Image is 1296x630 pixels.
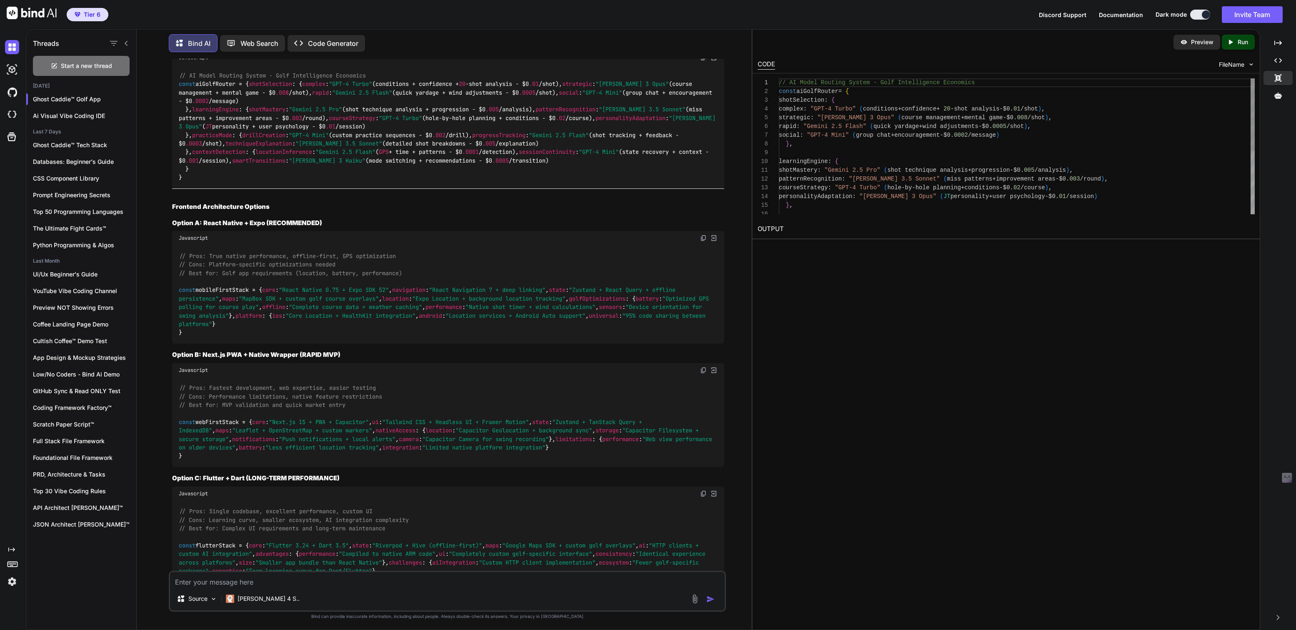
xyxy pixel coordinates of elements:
p: Top 50 Programming Languages [33,208,136,216]
h2: Last 7 Days [26,128,136,135]
span: shotSelection [249,80,292,88]
span: "Gemini 2.5 Flash" [332,89,392,96]
span: personality [951,193,989,200]
span: 01 [1013,105,1021,112]
span: { [846,88,849,95]
span: shotMastery [779,167,817,173]
span: user psychology [993,193,1045,200]
span: ) [1045,114,1048,121]
span: Documentation [1099,11,1143,18]
span: - [951,105,954,112]
span: .003 [289,114,302,122]
div: 15 [758,201,768,210]
span: .0003 [185,140,202,147]
div: 12 [758,175,768,183]
span: + [989,193,992,200]
span: .001 [185,157,199,164]
span: "Native shot timer + wind calculations" [465,304,595,311]
span: ( [853,132,856,138]
span: - [1045,193,1048,200]
span: , [1048,184,1052,191]
span: .01 [325,123,335,131]
span: . [1010,105,1013,112]
span: } [786,141,789,147]
span: : [803,105,807,112]
span: locationInference [255,148,312,156]
span: = [838,88,842,95]
span: "React Native 0.75 + Expo SDK 52" [279,286,389,294]
span: } [786,202,789,208]
strong: Option B: Next.js PWA + Native Wrapper (RAPID MVP) [172,351,340,359]
button: Invite Team [1222,6,1283,23]
span: $0 [943,132,951,138]
p: CSS Component Library [33,174,136,183]
span: miss patterns [947,176,992,182]
span: . [1010,184,1013,191]
span: personalityAdaptation [595,114,666,122]
span: ios [272,312,282,319]
span: 005 [1024,167,1034,173]
div: 3 [758,96,768,105]
div: 9 [758,148,768,157]
span: : [800,132,803,138]
span: Javascript [179,235,208,241]
span: "Gemini 2.5 Flash" [315,148,375,156]
span: ( [859,105,863,112]
span: "Location services + Android Auto support" [445,312,585,319]
span: - [940,132,943,138]
span: / [1066,193,1069,200]
span: contextDetection [192,148,245,156]
span: courseStrategy [779,184,828,191]
span: - [1056,176,1059,182]
span: ) [1094,193,1097,200]
span: "[PERSON_NAME] 3 Opus" [859,193,936,200]
span: shot analysis [954,105,999,112]
h2: OUTPUT [753,219,1260,239]
span: , [1041,105,1045,112]
div: 4 [758,105,768,113]
span: round [1083,176,1101,182]
span: .02 [555,114,565,122]
div: 11 [758,166,768,175]
span: ( [884,184,887,191]
span: $0 [1003,184,1010,191]
span: ) [1045,184,1048,191]
span: + [936,105,940,112]
span: : [828,184,831,191]
span: const [179,80,195,88]
span: . [1056,193,1059,200]
span: / [1006,123,1010,130]
span: .0002 [192,97,209,105]
p: Bind AI [188,38,210,48]
span: .0001 [462,148,479,156]
span: Discord Support [1039,11,1086,18]
span: encouragement [894,132,940,138]
span: state [549,286,565,294]
span: - [1003,114,1006,121]
img: premium [75,12,80,17]
span: + [891,132,894,138]
code: aiGolfRouter = { : { : (conditions + confidence + -shot analysis - $0 /shot), : (course managemen... [179,71,719,182]
span: nomics [954,79,975,86]
span: , [1048,114,1052,121]
span: "[PERSON_NAME] 3.5 Sonnet" [599,106,686,113]
span: ( [898,114,901,121]
span: $0 [1013,167,1021,173]
span: platform [235,312,262,319]
span: learningEngine [779,158,828,165]
span: / [1021,105,1024,112]
span: group chat [856,132,891,138]
span: core [262,286,275,294]
span: location [382,295,409,302]
p: Preview NOT Showing Errors [33,304,136,312]
span: . [951,132,954,138]
span: // Cons: Platform-specific optimizations needed [179,261,335,269]
span: / [1080,176,1083,182]
span: "Gemini 2.5 Pro" [289,106,342,113]
span: : [796,123,800,130]
span: . [1066,176,1069,182]
span: "GPT-4 Turbo" [329,80,372,88]
img: Bind AI [7,7,57,19]
p: Cultish Coffee™ Demo Test [33,337,136,345]
div: CODE [758,60,775,70]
